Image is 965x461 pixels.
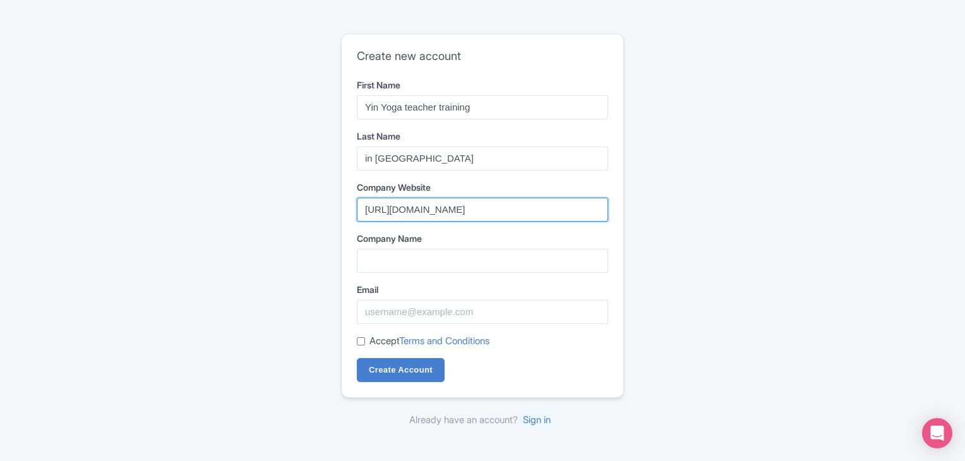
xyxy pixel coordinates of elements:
label: Company Website [357,181,608,194]
label: First Name [357,78,608,92]
h2: Create new account [357,49,608,63]
div: Already have an account? [341,413,624,428]
input: Create Account [357,358,445,382]
input: example.com [357,198,608,222]
label: Company Name [357,232,608,245]
input: username@example.com [357,300,608,324]
label: Email [357,283,608,296]
label: Last Name [357,129,608,143]
a: Sign in [518,409,556,431]
div: Open Intercom Messenger [922,418,952,448]
label: Accept [369,334,489,349]
a: Terms and Conditions [399,335,489,347]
